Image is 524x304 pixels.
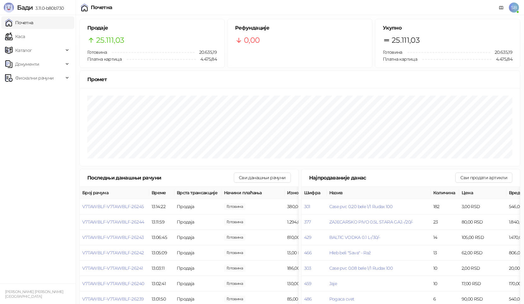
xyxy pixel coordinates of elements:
th: Количина [431,187,459,199]
button: V7TAWBLF-V7TAWBLF-26245 [82,204,144,209]
td: 130,00 RSD [285,276,332,291]
span: Pogaca cvet [329,296,354,302]
td: 10 [431,261,459,276]
td: 186,00 RSD [285,261,332,276]
span: SB [509,3,519,13]
span: 3.11.0-b80b730 [33,5,64,11]
th: Износ [285,187,332,199]
span: Фискални рачуни [15,72,54,84]
th: Број рачуна [80,187,149,199]
td: Продаја [174,245,222,261]
button: V7TAWBLF-V7TAWBLF-26243 [82,235,144,240]
td: 13 [431,245,459,261]
th: Шифра [302,187,327,199]
td: Продаја [174,276,222,291]
span: 85,00 [224,296,245,302]
div: Најпродаваније данас [309,174,456,182]
div: Почетна [91,5,112,10]
td: 2,00 RSD [459,261,506,276]
button: Сви продати артикли [455,173,512,183]
td: Продаја [174,199,222,214]
a: Почетна [5,16,33,29]
button: Case pvc 0.20 bele 1/1 Rudax 100 [329,204,393,209]
td: 13,00 RSD [285,245,332,261]
span: 20.635,19 [195,49,217,56]
button: ZAJECARSKO PIVO 0.5L STARA GAJ.-/20/- [329,219,413,225]
button: V7TAWBLF-V7TAWBLF-26239 [82,296,144,302]
th: Назив [327,187,431,199]
span: 4.475,84 [492,56,512,63]
td: 14 [431,230,459,245]
span: Каталог [15,44,32,57]
td: 810,00 RSD [285,230,332,245]
button: Hleb beli "Sava" - Raž [329,250,371,256]
button: 429 [304,235,312,240]
td: 1.294,00 RSD [285,214,332,230]
span: 25.111,03 [392,34,420,46]
button: 459 [304,281,312,286]
button: 377 [304,219,311,225]
button: V7TAWBLF-V7TAWBLF-26242 [82,250,144,256]
td: 13:06:45 [149,230,174,245]
small: [PERSON_NAME] [PERSON_NAME] [GEOGRAPHIC_DATA] [5,290,64,299]
td: Продаја [174,261,222,276]
button: V7TAWBLF-V7TAWBLF-26244 [82,219,144,225]
button: V7TAWBLF-V7TAWBLF-26241 [82,265,143,271]
td: Продаја [174,214,222,230]
td: 10 [431,276,459,291]
div: Последњи данашњи рачуни [87,174,234,182]
div: Промет [87,75,512,83]
span: 25.111,03 [96,34,124,46]
td: 13:14:22 [149,199,174,214]
th: Цена [459,187,506,199]
button: 486 [304,296,312,302]
td: 3,00 RSD [459,199,506,214]
span: 1.294,00 [224,218,245,225]
td: 80,00 RSD [459,214,506,230]
th: Врста трансакције [174,187,222,199]
span: 186,00 [224,265,245,272]
a: Документација [496,3,506,13]
button: Jaje [329,281,337,286]
td: 13:05:09 [149,245,174,261]
span: Документи [15,58,39,70]
span: Бади [17,4,33,11]
span: 20.635,19 [490,49,512,56]
span: 4.475,84 [196,56,217,63]
td: 13:03:11 [149,261,174,276]
span: Платна картица [87,56,122,62]
td: Продаја [174,230,222,245]
span: 0,00 [244,34,260,46]
button: Сви данашњи рачуни [234,173,291,183]
td: 105,00 RSD [459,230,506,245]
td: 380,00 RSD [285,199,332,214]
td: 13:02:41 [149,276,174,291]
th: Начини плаћања [222,187,285,199]
button: 303 [304,265,311,271]
h5: Укупно [383,24,512,32]
a: Каса [5,30,25,43]
span: 810,00 [224,234,245,241]
h5: Продаје [87,24,217,32]
span: 130,00 [224,280,245,287]
span: 13,00 [224,249,245,256]
button: V7TAWBLF-V7TAWBLF-26240 [82,281,144,286]
th: Време [149,187,174,199]
span: 380,00 [224,203,245,210]
td: 23 [431,214,459,230]
span: Готовина [383,49,402,55]
span: Case pvc 0.08 bele 1/1 Rudax 100 [329,265,393,271]
button: BALTIC VODKA 0.1 L-/30/- [329,235,380,240]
